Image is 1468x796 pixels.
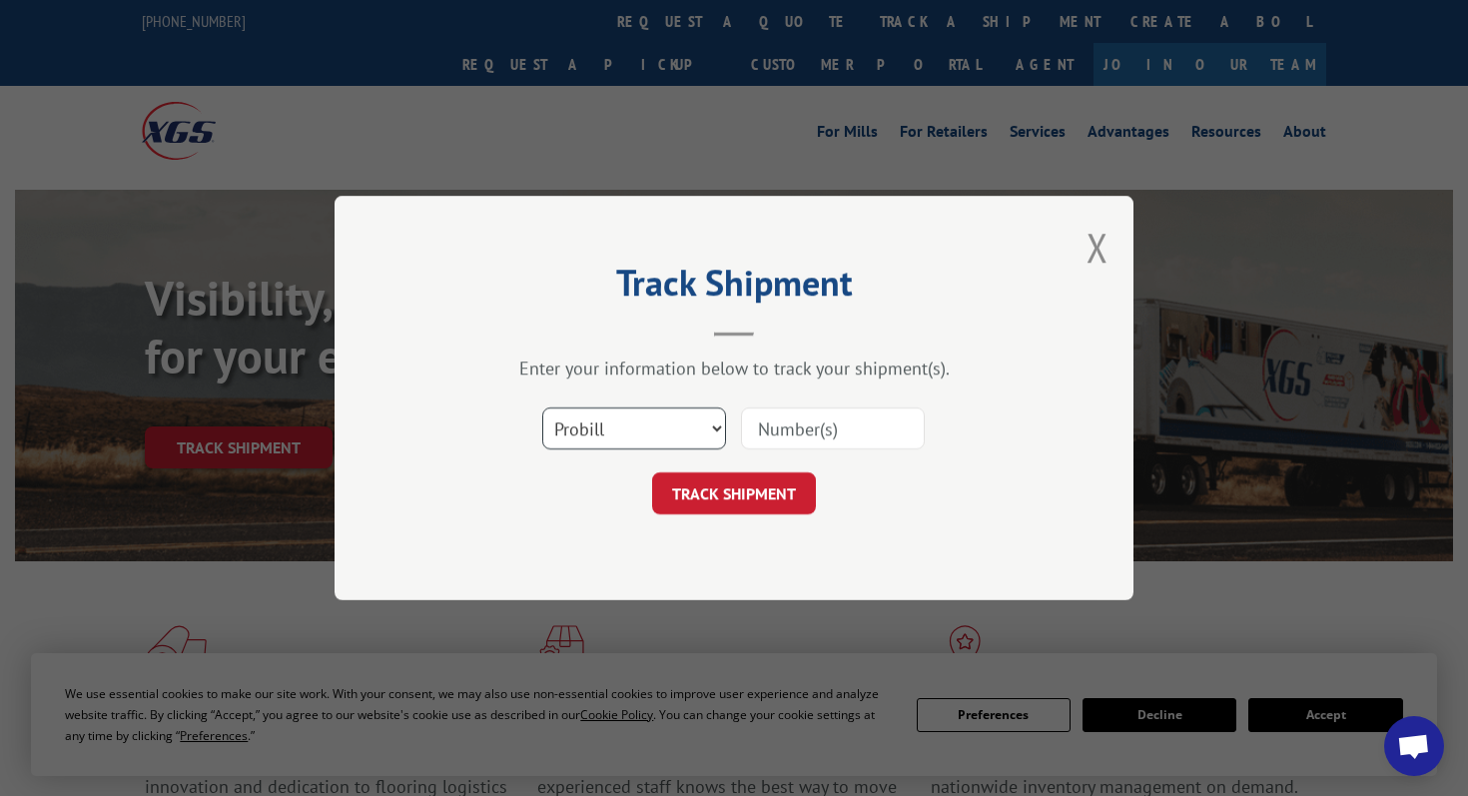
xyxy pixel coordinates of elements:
button: Close modal [1087,221,1108,274]
div: Open chat [1384,716,1444,776]
button: TRACK SHIPMENT [652,472,816,514]
h2: Track Shipment [434,269,1034,307]
div: Enter your information below to track your shipment(s). [434,357,1034,380]
input: Number(s) [741,407,925,449]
